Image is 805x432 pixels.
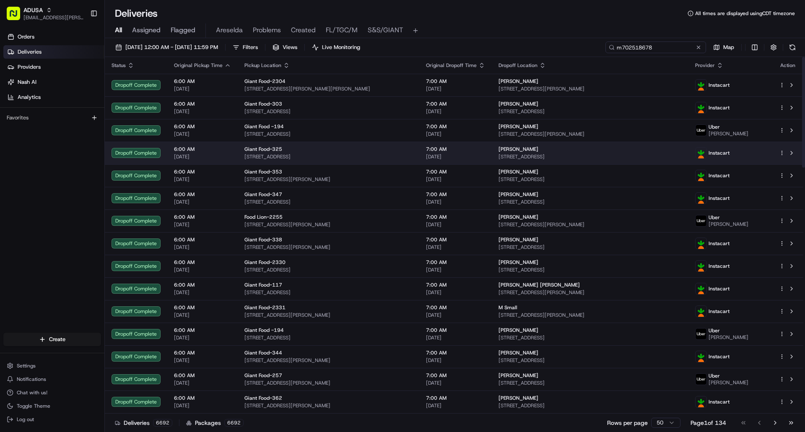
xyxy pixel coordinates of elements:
span: [STREET_ADDRESS] [244,199,413,205]
button: Toggle Theme [3,400,101,412]
span: [DATE] [174,199,231,205]
span: [STREET_ADDRESS][PERSON_NAME] [244,402,413,409]
span: Filters [243,44,258,51]
span: 7:00 AM [426,101,485,107]
span: Food Lion-2255 [244,214,283,220]
span: Pickup Location [244,62,281,69]
span: 6:00 AM [174,349,231,356]
button: Map [709,41,738,53]
span: [STREET_ADDRESS][PERSON_NAME] [244,244,413,251]
span: 7:00 AM [426,304,485,311]
span: [DATE] [174,108,231,115]
span: Uber [709,373,720,379]
span: [PERSON_NAME] [499,123,538,130]
span: Status [112,62,126,69]
span: 7:00 AM [426,146,485,153]
span: 6:00 AM [174,214,231,220]
span: [STREET_ADDRESS][PERSON_NAME] [244,221,413,228]
span: [PERSON_NAME] [499,191,538,198]
button: Settings [3,360,101,372]
span: [DATE] [426,266,485,273]
span: Areselda [216,25,243,35]
span: [PERSON_NAME] [PERSON_NAME] [499,282,580,288]
img: Nash [8,8,25,25]
span: [STREET_ADDRESS][PERSON_NAME][PERSON_NAME] [244,85,413,92]
span: Instacart [709,104,730,111]
button: Chat with us! [3,387,101,398]
span: [DATE] [426,380,485,386]
span: [PERSON_NAME] [499,214,538,220]
span: [PERSON_NAME] [499,372,538,379]
img: 1736555255976-a54dd68f-1ca7-489b-9aae-adbdc363a1c4 [8,80,23,95]
span: Giant Food-2331 [244,304,286,311]
span: Live Monitoring [322,44,360,51]
span: Map [723,44,734,51]
span: [PERSON_NAME] [499,146,538,153]
button: Views [269,41,301,53]
p: Welcome 👋 [8,34,153,47]
div: 6692 [153,419,172,427]
span: [DATE] [426,85,485,92]
span: Chat with us! [17,389,47,396]
span: [STREET_ADDRESS] [244,108,413,115]
div: Packages [186,419,244,427]
span: [PERSON_NAME] [499,327,538,334]
span: Giant Food-303 [244,101,282,107]
button: Refresh [787,41,798,53]
span: [PERSON_NAME] [709,379,748,386]
button: Notifications [3,373,101,385]
span: Instacart [709,353,730,360]
span: [STREET_ADDRESS] [499,244,682,251]
span: [DATE] [174,357,231,364]
span: Notifications [17,376,46,383]
span: Orders [18,33,34,41]
span: Giant Food-117 [244,282,282,288]
span: Instacart [709,285,730,292]
span: Assigned [132,25,161,35]
span: [STREET_ADDRESS] [499,266,682,273]
a: Orders [3,30,104,44]
span: Analytics [18,93,41,101]
span: [STREET_ADDRESS] [244,289,413,296]
span: [DATE] [174,266,231,273]
span: [STREET_ADDRESS][PERSON_NAME] [244,176,413,183]
span: 6:00 AM [174,101,231,107]
a: 💻API Documentation [68,118,138,133]
span: [PERSON_NAME] [499,78,538,85]
span: [PERSON_NAME] [499,101,538,107]
div: 💻 [71,122,78,129]
span: [STREET_ADDRESS] [499,357,682,364]
span: 6:00 AM [174,327,231,334]
img: profile_instacart_ahold_partner.png [696,238,706,249]
span: [DATE] [174,176,231,183]
span: Giant Food -194 [244,327,284,334]
span: [STREET_ADDRESS][PERSON_NAME] [244,380,413,386]
span: [DATE] [426,244,485,251]
span: Provider [695,62,715,69]
span: All times are displayed using CDT timezone [695,10,795,17]
span: [DATE] [174,244,231,251]
span: 7:00 AM [426,168,485,175]
span: Original Dropoff Time [426,62,477,69]
span: [STREET_ADDRESS] [499,199,682,205]
img: profile_instacart_ahold_partner.png [696,193,706,204]
span: [STREET_ADDRESS] [244,153,413,160]
span: Giant Food-325 [244,146,282,153]
div: Page 1 of 134 [691,419,726,427]
a: Powered byPylon [59,142,101,148]
span: Instacart [709,240,730,247]
span: 6:00 AM [174,146,231,153]
span: Providers [18,63,41,71]
span: [STREET_ADDRESS][PERSON_NAME] [499,221,682,228]
span: [STREET_ADDRESS] [499,402,682,409]
span: [PERSON_NAME] [709,334,748,341]
span: All [115,25,122,35]
span: 7:00 AM [426,395,485,401]
span: Knowledge Base [17,122,64,130]
span: [STREET_ADDRESS][PERSON_NAME] [499,312,682,318]
img: profile_instacart_ahold_partner.png [696,170,706,181]
span: [DATE] [174,334,231,341]
span: 6:00 AM [174,123,231,130]
button: Filters [229,41,262,53]
span: [STREET_ADDRESS] [499,108,682,115]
